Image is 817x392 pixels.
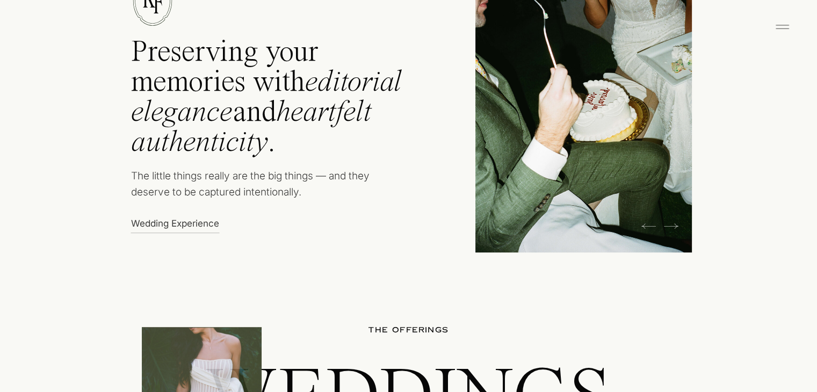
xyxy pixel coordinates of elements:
[131,68,402,128] i: editorial elegance
[131,38,432,165] h2: Preserving your memories with and .
[131,168,389,206] p: The little things really are the big things — and they deserve to be captured intentionally.
[131,217,225,228] a: Wedding Experience
[336,324,482,337] h2: THE offerings
[131,98,371,158] i: heartfelt authenticity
